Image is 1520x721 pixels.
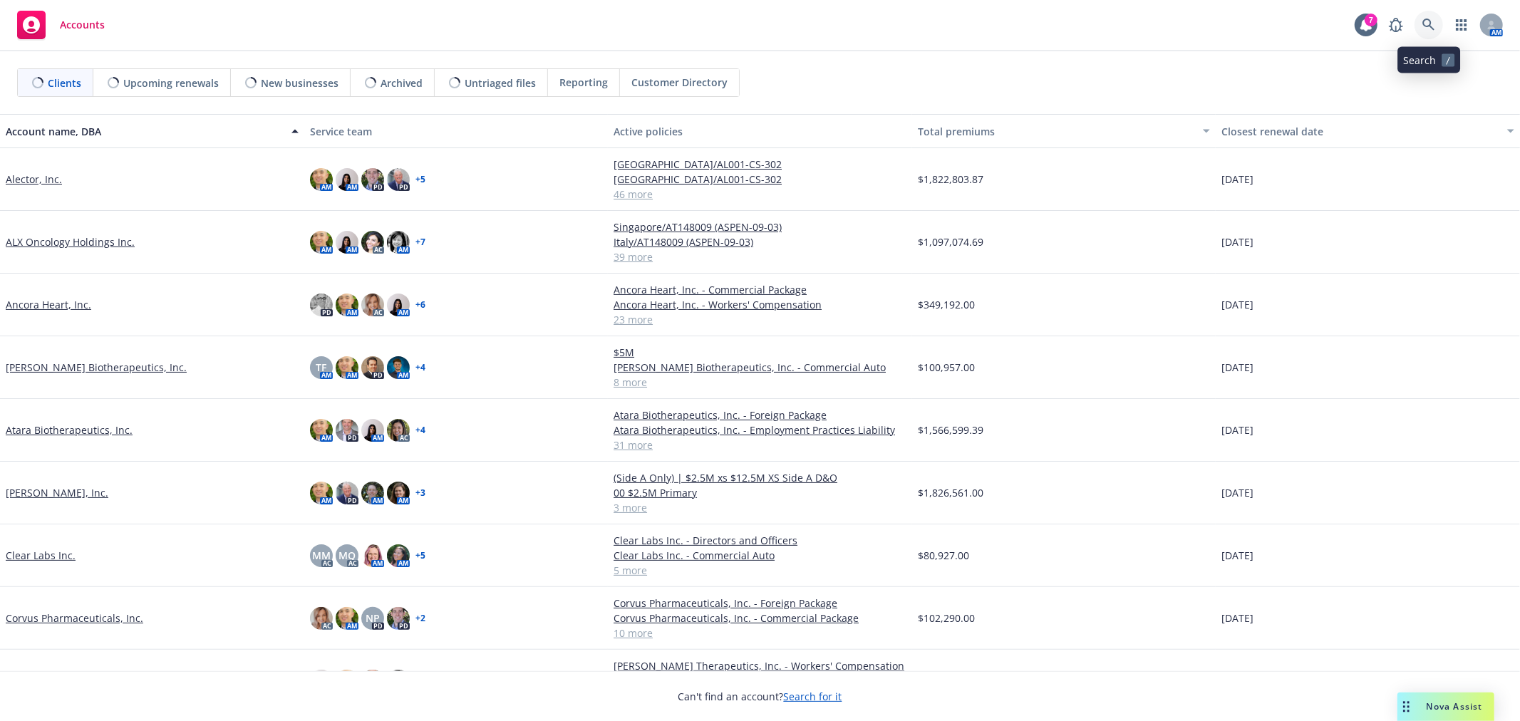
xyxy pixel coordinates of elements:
[918,548,969,563] span: $80,927.00
[614,626,906,640] a: 10 more
[918,422,983,437] span: $1,566,599.39
[918,297,975,312] span: $349,192.00
[614,533,906,548] a: Clear Labs Inc. - Directors and Officers
[336,482,358,504] img: photo
[6,172,62,187] a: Alector, Inc.
[1221,234,1253,249] span: [DATE]
[366,611,380,626] span: NP
[361,356,384,379] img: photo
[614,345,906,360] a: $5M
[614,172,906,187] a: [GEOGRAPHIC_DATA]/AL001-CS-302
[123,76,219,90] span: Upcoming renewals
[387,231,410,254] img: photo
[465,76,536,90] span: Untriaged files
[415,363,425,372] a: + 4
[918,234,983,249] span: $1,097,074.69
[614,157,906,172] a: [GEOGRAPHIC_DATA]/AL001-CS-302
[312,548,331,563] span: MM
[415,238,425,247] a: + 7
[310,124,603,139] div: Service team
[415,489,425,497] a: + 3
[614,249,906,264] a: 39 more
[912,114,1216,148] button: Total premiums
[614,563,906,578] a: 5 more
[559,75,608,90] span: Reporting
[387,482,410,504] img: photo
[1415,11,1443,39] a: Search
[387,294,410,316] img: photo
[918,611,975,626] span: $102,290.00
[1365,12,1377,25] div: 7
[1221,422,1253,437] span: [DATE]
[614,297,906,312] a: Ancora Heart, Inc. - Workers' Compensation
[6,422,133,437] a: Atara Biotherapeutics, Inc.
[387,607,410,630] img: photo
[1221,172,1253,187] span: [DATE]
[415,551,425,560] a: + 5
[361,482,384,504] img: photo
[1216,114,1520,148] button: Closest renewal date
[614,282,906,297] a: Ancora Heart, Inc. - Commercial Package
[6,611,143,626] a: Corvus Pharmaceuticals, Inc.
[1221,548,1253,563] span: [DATE]
[415,301,425,309] a: + 6
[678,689,842,704] span: Can't find an account?
[1221,611,1253,626] span: [DATE]
[415,175,425,184] a: + 5
[614,485,906,500] a: 00 $2.5M Primary
[310,231,333,254] img: photo
[336,670,358,693] img: photo
[415,426,425,435] a: + 4
[60,19,105,31] span: Accounts
[310,168,333,191] img: photo
[336,231,358,254] img: photo
[304,114,609,148] button: Service team
[1221,297,1253,312] span: [DATE]
[1221,124,1499,139] div: Closest renewal date
[614,312,906,327] a: 23 more
[614,437,906,452] a: 31 more
[336,419,358,442] img: photo
[1382,11,1410,39] a: Report a Bug
[614,124,906,139] div: Active policies
[918,172,983,187] span: $1,822,803.87
[6,297,91,312] a: Ancora Heart, Inc.
[6,548,76,563] a: Clear Labs Inc.
[361,168,384,191] img: photo
[918,124,1195,139] div: Total premiums
[1397,693,1494,721] button: Nova Assist
[614,658,906,673] a: [PERSON_NAME] Therapeutics, Inc. - Workers' Compensation
[918,360,975,375] span: $100,957.00
[361,294,384,316] img: photo
[361,670,384,693] img: photo
[631,75,728,90] span: Customer Directory
[336,168,358,191] img: photo
[316,360,326,375] span: TF
[614,187,906,202] a: 46 more
[1221,360,1253,375] span: [DATE]
[361,544,384,567] img: photo
[387,356,410,379] img: photo
[918,485,983,500] span: $1,826,561.00
[387,419,410,442] img: photo
[784,690,842,703] a: Search for it
[261,76,338,90] span: New businesses
[6,485,108,500] a: [PERSON_NAME], Inc.
[614,500,906,515] a: 3 more
[1221,485,1253,500] span: [DATE]
[415,614,425,623] a: + 2
[614,360,906,375] a: [PERSON_NAME] Biotherapeutics, Inc. - Commercial Auto
[381,76,423,90] span: Archived
[614,234,906,249] a: Italy/AT148009 (ASPEN-09-03)
[614,408,906,422] a: Atara Biotherapeutics, Inc. - Foreign Package
[336,356,358,379] img: photo
[1427,700,1483,712] span: Nova Assist
[614,548,906,563] a: Clear Labs Inc. - Commercial Auto
[387,670,410,693] img: photo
